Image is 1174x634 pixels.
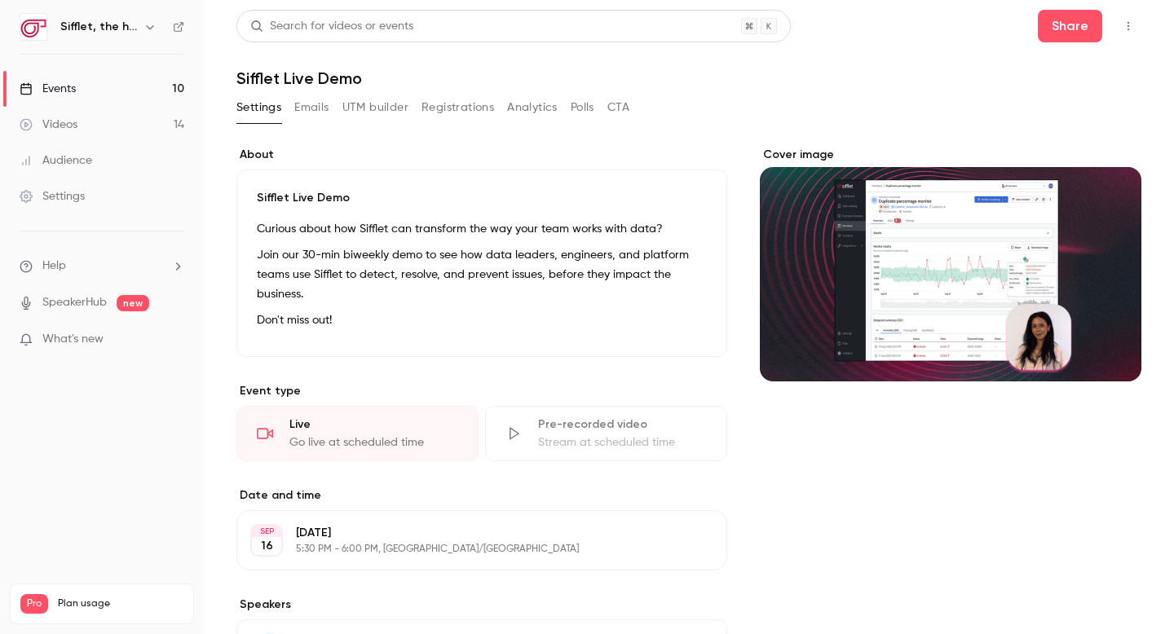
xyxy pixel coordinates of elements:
button: Polls [571,95,594,121]
p: 16 [261,538,273,554]
p: Curious about how Sifflet can transform the way your team works with data? [257,219,707,239]
button: Analytics [507,95,558,121]
span: Help [42,258,66,275]
div: Live [289,416,458,433]
a: SpeakerHub [42,294,107,311]
button: Settings [236,95,281,121]
span: Pro [20,594,48,614]
span: Plan usage [58,597,183,610]
div: Pre-recorded videoStream at scheduled time [485,406,727,461]
h6: Sifflet, the holistic data observability platform [60,19,137,35]
span: new [117,295,149,311]
p: Join our 30-min biweekly demo to see how data leaders, engineers, and platform teams use Sifflet ... [257,245,707,304]
iframe: Noticeable Trigger [165,332,184,347]
div: Events [20,81,76,97]
div: Go live at scheduled time [289,434,458,451]
button: Registrations [421,95,494,121]
label: About [236,147,727,163]
p: 5:30 PM - 6:00 PM, [GEOGRAPHIC_DATA]/[GEOGRAPHIC_DATA] [296,543,641,556]
label: Cover image [760,147,1141,163]
button: UTM builder [342,95,408,121]
label: Date and time [236,487,727,504]
p: Sifflet Live Demo [257,190,707,206]
div: LiveGo live at scheduled time [236,406,479,461]
button: Emails [294,95,329,121]
div: Settings [20,188,85,205]
div: SEP [252,526,281,537]
div: Audience [20,152,92,169]
p: Don't miss out! [257,310,707,330]
button: Share [1038,10,1102,42]
button: CTA [607,95,629,121]
img: Sifflet, the holistic data observability platform [20,14,46,40]
h1: Sifflet Live Demo [236,68,1141,88]
div: Search for videos or events [250,18,413,35]
div: Pre-recorded video [538,416,707,433]
section: Cover image [760,147,1141,381]
p: Event type [236,383,727,399]
label: Speakers [236,597,727,613]
li: help-dropdown-opener [20,258,184,275]
div: Videos [20,117,77,133]
div: Stream at scheduled time [538,434,707,451]
p: [DATE] [296,525,641,541]
span: What's new [42,331,104,348]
